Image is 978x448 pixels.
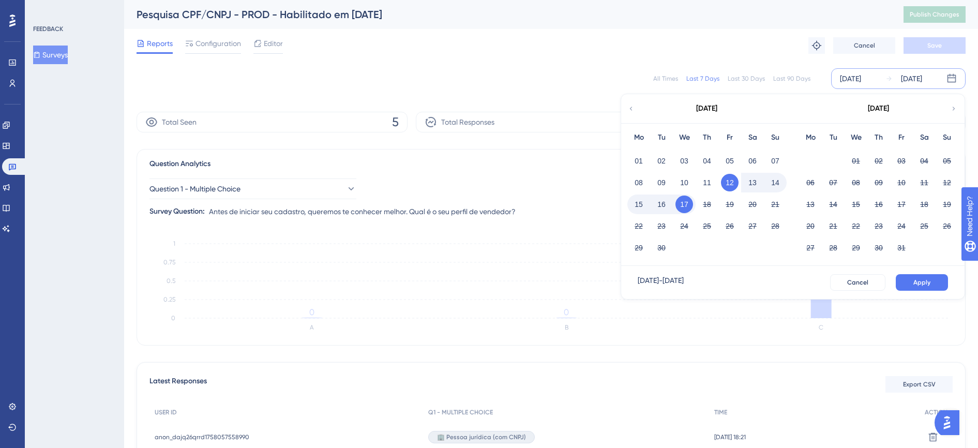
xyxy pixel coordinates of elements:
[653,217,670,235] button: 23
[209,205,516,218] span: Antes de iniciar seu cadastro, queremos te conhecer melhor. Qual é o seu perfil de vendedor?
[903,380,936,389] span: Export CSV
[149,178,356,199] button: Question 1 - Multiple Choice
[675,217,693,235] button: 24
[925,408,947,416] span: ACTION
[721,174,739,191] button: 12
[650,131,673,144] div: Tu
[847,239,865,257] button: 29
[718,131,741,144] div: Fr
[766,217,784,235] button: 28
[653,74,678,83] div: All Times
[833,37,895,54] button: Cancel
[147,37,173,50] span: Reports
[428,408,493,416] span: Q1 - MULTIPLE CHOICE
[896,274,948,291] button: Apply
[893,174,910,191] button: 10
[893,152,910,170] button: 03
[437,433,526,441] span: 🏢 Pessoa jurídica (com CNPJ)
[33,25,63,33] div: FEEDBACK
[24,3,65,15] span: Need Help?
[149,183,240,195] span: Question 1 - Multiple Choice
[673,131,696,144] div: We
[868,102,889,115] div: [DATE]
[766,174,784,191] button: 14
[910,10,959,19] span: Publish Changes
[766,152,784,170] button: 07
[870,196,887,213] button: 16
[824,174,842,191] button: 07
[913,131,936,144] div: Sa
[802,196,819,213] button: 13
[441,116,494,128] span: Total Responses
[938,217,956,235] button: 26
[155,408,177,416] span: USER ID
[915,152,933,170] button: 04
[870,217,887,235] button: 23
[698,196,716,213] button: 18
[885,376,953,393] button: Export CSV
[741,131,764,144] div: Sa
[162,116,197,128] span: Total Seen
[638,274,684,291] div: [DATE] - [DATE]
[744,196,761,213] button: 20
[698,152,716,170] button: 04
[149,375,207,394] span: Latest Responses
[870,239,887,257] button: 30
[893,217,910,235] button: 24
[653,239,670,257] button: 30
[630,196,648,213] button: 15
[310,324,314,331] text: A
[764,131,787,144] div: Su
[938,152,956,170] button: 05
[698,174,716,191] button: 11
[938,174,956,191] button: 12
[799,131,822,144] div: Mo
[675,196,693,213] button: 17
[173,240,175,247] tspan: 1
[915,196,933,213] button: 18
[392,114,399,130] span: 5
[802,239,819,257] button: 27
[744,152,761,170] button: 06
[870,152,887,170] button: 02
[630,174,648,191] button: 08
[915,217,933,235] button: 25
[698,217,716,235] button: 25
[564,307,569,317] tspan: 0
[630,152,648,170] button: 01
[822,131,845,144] div: Tu
[847,152,865,170] button: 01
[802,174,819,191] button: 06
[686,74,719,83] div: Last 7 Days
[847,174,865,191] button: 08
[171,315,175,322] tspan: 0
[137,7,878,22] div: Pesquisa CPF/CNPJ - PROD - Habilitado em [DATE]
[309,307,314,317] tspan: 0
[675,152,693,170] button: 03
[721,196,739,213] button: 19
[653,174,670,191] button: 09
[824,196,842,213] button: 14
[854,41,875,50] span: Cancel
[870,174,887,191] button: 09
[721,217,739,235] button: 26
[893,196,910,213] button: 17
[766,196,784,213] button: 21
[773,74,810,83] div: Last 90 Days
[901,72,922,85] div: [DATE]
[714,408,727,416] span: TIME
[264,37,283,50] span: Editor
[163,296,175,303] tspan: 0.25
[155,433,249,441] span: anon_dajq26qrrd1758057558990
[696,131,718,144] div: Th
[149,205,205,218] div: Survey Question:
[565,324,568,331] text: B
[714,433,746,441] span: [DATE] 18:21
[163,259,175,266] tspan: 0.75
[840,72,861,85] div: [DATE]
[744,174,761,191] button: 13
[744,217,761,235] button: 27
[867,131,890,144] div: Th
[824,239,842,257] button: 28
